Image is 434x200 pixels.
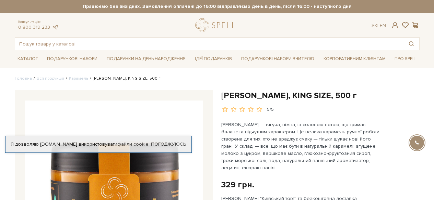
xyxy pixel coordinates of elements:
[15,38,403,50] input: Пошук товару у каталозі
[192,54,235,64] a: Ідеї подарунків
[15,3,420,10] strong: Працюємо без вихідних. Замовлення оплачені до 16:00 відправляємо день в день, після 16:00 - насту...
[151,141,186,147] a: Погоджуюсь
[392,54,419,64] a: Про Spell
[321,54,388,64] a: Корпоративним клієнтам
[18,24,50,30] a: 0 800 319 233
[117,141,149,147] a: файли cookie
[52,24,59,30] a: telegram
[238,53,317,65] a: Подарункові набори Вчителю
[69,76,88,81] a: Карамель
[15,76,32,81] a: Головна
[18,20,59,24] span: Консультація:
[221,121,382,171] p: [PERSON_NAME] — тягуча, ніжна, із солоною нотою, що тримає баланс та відчутним характером. Це вел...
[15,54,41,64] a: Каталог
[37,76,64,81] a: Вся продукція
[195,18,238,32] a: logo
[372,23,386,29] div: Ук
[221,179,254,190] div: 329 грн.
[377,23,378,28] span: |
[44,54,100,64] a: Подарункові набори
[88,76,160,82] li: [PERSON_NAME], KING SIZE, 500 г
[5,141,191,147] div: Я дозволяю [DOMAIN_NAME] використовувати
[104,54,188,64] a: Подарунки на День народження
[267,106,274,113] div: 5/5
[380,23,386,28] a: En
[403,38,419,50] button: Пошук товару у каталозі
[221,90,420,101] h1: [PERSON_NAME], KING SIZE, 500 г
